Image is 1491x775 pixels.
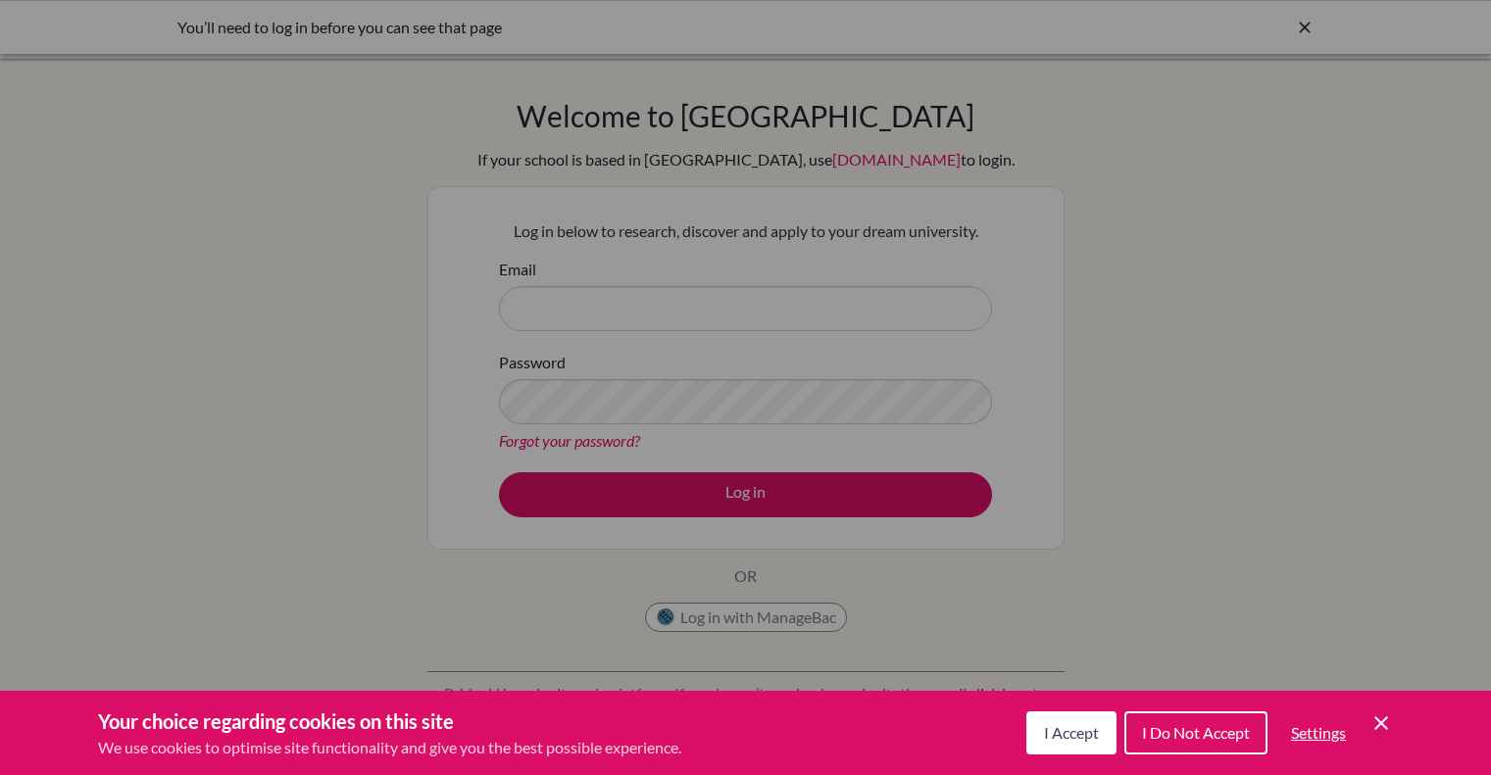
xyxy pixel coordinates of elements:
span: I Do Not Accept [1142,723,1250,742]
h3: Your choice regarding cookies on this site [98,706,681,736]
span: Settings [1291,723,1346,742]
span: I Accept [1044,723,1099,742]
p: We use cookies to optimise site functionality and give you the best possible experience. [98,736,681,759]
button: Settings [1275,713,1362,752]
button: I Do Not Accept [1124,711,1267,754]
button: Save and close [1369,711,1393,735]
button: I Accept [1026,711,1117,754]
